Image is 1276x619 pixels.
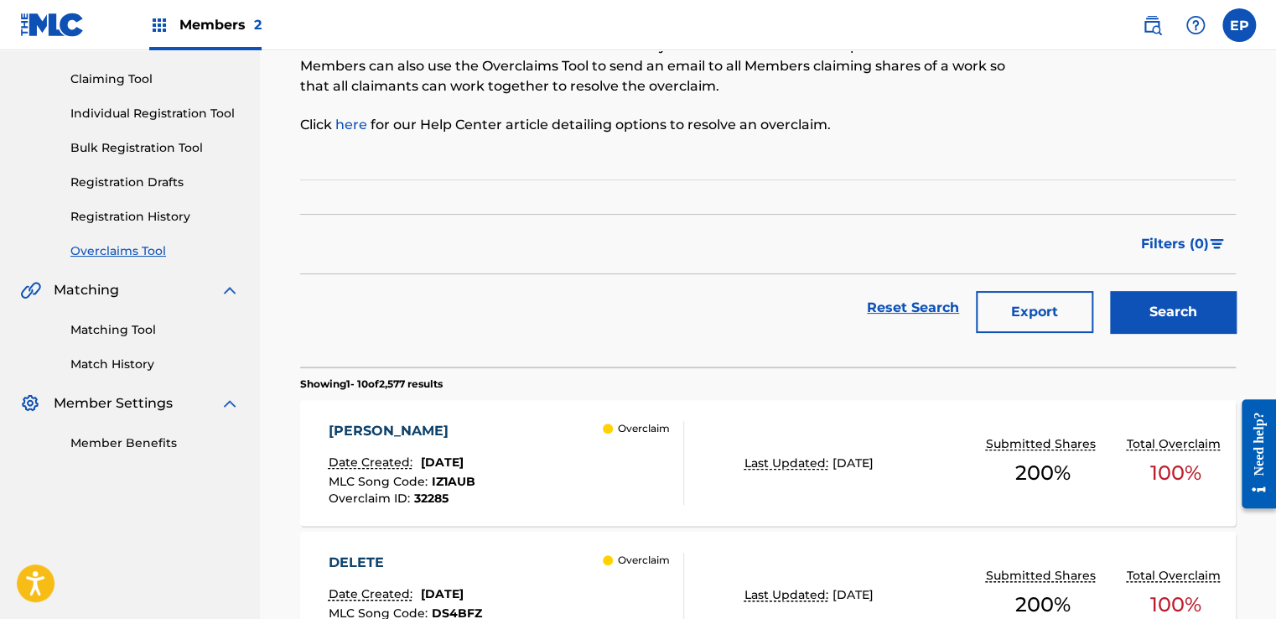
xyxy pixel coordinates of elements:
[70,242,240,260] a: Overclaims Tool
[985,435,1099,453] p: Submitted Shares
[335,117,367,133] a: here
[618,421,670,436] p: Overclaim
[1179,8,1212,42] div: Help
[976,291,1093,333] button: Export
[300,400,1236,526] a: [PERSON_NAME]Date Created:[DATE]MLC Song Code:IZ1AUBOverclaim ID:32285 OverclaimLast Updated:[DAT...
[420,586,463,601] span: [DATE]
[70,434,240,452] a: Member Benefits
[70,70,240,88] a: Claiming Tool
[618,553,670,568] p: Overclaim
[1014,458,1070,488] span: 200 %
[1131,223,1236,265] button: Filters (0)
[833,587,874,602] span: [DATE]
[1127,567,1225,585] p: Total Overclaim
[1135,8,1169,42] a: Public Search
[70,321,240,339] a: Matching Tool
[70,174,240,191] a: Registration Drafts
[1110,291,1236,333] button: Search
[300,205,1236,341] form: Search Form
[420,455,463,470] span: [DATE]
[54,393,173,414] span: Member Settings
[1185,15,1206,35] img: help
[179,15,262,34] span: Members
[328,454,416,471] p: Date Created:
[149,15,169,35] img: Top Rightsholders
[985,567,1099,585] p: Submitted Shares
[254,17,262,33] span: 2
[70,105,240,122] a: Individual Registration Tool
[1141,234,1209,254] span: Filters ( 0 )
[300,115,1020,135] p: Click for our Help Center article detailing options to resolve an overclaim.
[1142,15,1162,35] img: search
[20,13,85,37] img: MLC Logo
[328,491,413,506] span: Overclaim ID :
[20,280,41,300] img: Matching
[1127,435,1225,453] p: Total Overclaim
[328,474,431,489] span: MLC Song Code :
[328,585,416,603] p: Date Created:
[431,474,475,489] span: IZ1AUB
[54,280,119,300] span: Matching
[300,377,443,392] p: Showing 1 - 10 of 2,577 results
[1222,8,1256,42] div: User Menu
[858,289,967,326] a: Reset Search
[20,393,40,414] img: Member Settings
[833,455,874,471] span: [DATE]
[220,280,240,300] img: expand
[1150,458,1201,488] span: 100 %
[744,586,833,604] p: Last Updated:
[70,139,240,157] a: Bulk Registration Tool
[413,491,448,506] span: 32285
[328,553,481,573] div: DELETE
[1210,239,1224,249] img: filter
[1229,387,1276,522] iframe: Resource Center
[220,393,240,414] img: expand
[70,208,240,226] a: Registration History
[300,16,1020,96] p: The Overclaims Tool enables Members to see works they have registered that are in overclaim. Over...
[70,356,240,373] a: Match History
[328,421,475,441] div: [PERSON_NAME]
[744,455,833,472] p: Last Updated:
